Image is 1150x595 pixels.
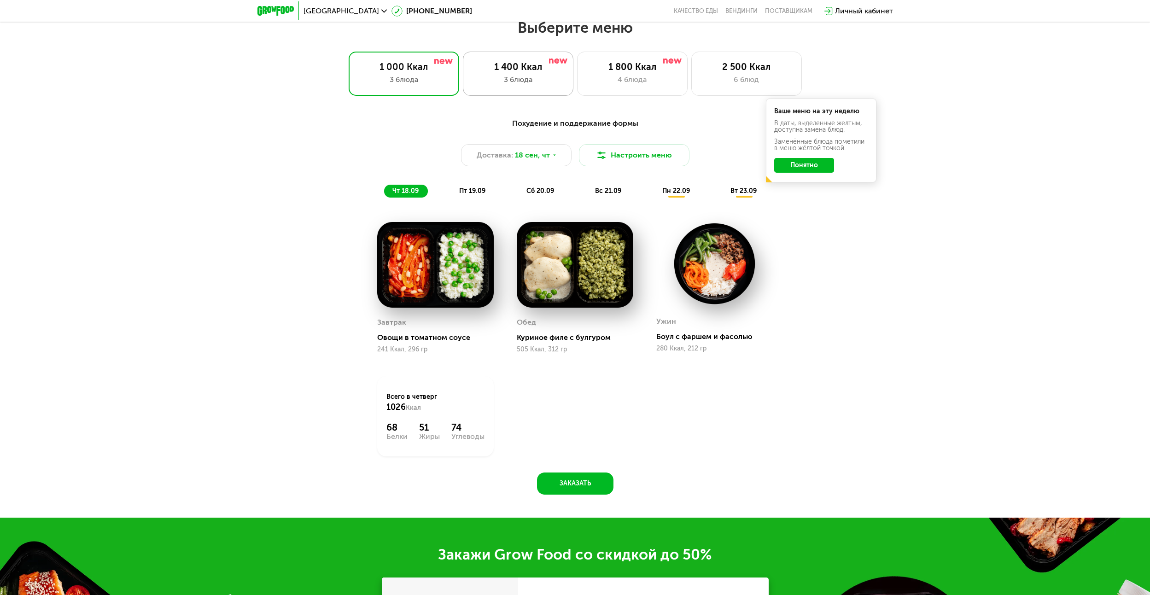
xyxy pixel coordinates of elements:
[377,315,406,329] div: Завтрак
[526,187,554,195] span: сб 20.09
[517,346,633,353] div: 505 Ккал, 312 гр
[473,61,564,72] div: 1 400 Ккал
[473,74,564,85] div: 3 блюда
[765,7,812,15] div: поставщикам
[517,315,536,329] div: Обед
[774,108,868,115] div: Ваше меню на эту неделю
[701,74,792,85] div: 6 блюд
[774,139,868,152] div: Заменённые блюда пометили в меню жёлтой точкой.
[419,422,440,433] div: 51
[459,187,485,195] span: пт 19.09
[377,346,494,353] div: 241 Ккал, 296 гр
[579,144,689,166] button: Настроить меню
[304,7,379,15] span: [GEOGRAPHIC_DATA]
[587,74,678,85] div: 4 блюда
[517,333,641,342] div: Куриное филе с булгуром
[451,422,485,433] div: 74
[701,61,792,72] div: 2 500 Ккал
[515,150,550,161] span: 18 сен, чт
[358,61,449,72] div: 1 000 Ккал
[303,118,848,129] div: Похудение и поддержание формы
[419,433,440,440] div: Жиры
[537,472,613,495] button: Заказать
[358,74,449,85] div: 3 блюда
[406,404,421,412] span: Ккал
[730,187,757,195] span: вт 23.09
[451,433,485,440] div: Углеводы
[386,402,406,412] span: 1026
[835,6,893,17] div: Личный кабинет
[377,333,501,342] div: Овощи в томатном соусе
[391,6,472,17] a: [PHONE_NUMBER]
[662,187,690,195] span: пн 22.09
[386,433,408,440] div: Белки
[587,61,678,72] div: 1 800 Ккал
[386,392,485,413] div: Всего в четверг
[29,18,1121,37] h2: Выберите меню
[774,120,868,133] div: В даты, выделенные желтым, доступна замена блюд.
[477,150,513,161] span: Доставка:
[656,332,780,341] div: Боул с фаршем и фасолью
[595,187,621,195] span: вс 21.09
[656,345,773,352] div: 280 Ккал, 212 гр
[725,7,758,15] a: Вендинги
[386,422,408,433] div: 68
[656,315,676,328] div: Ужин
[392,187,419,195] span: чт 18.09
[774,158,834,173] button: Понятно
[674,7,718,15] a: Качество еды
